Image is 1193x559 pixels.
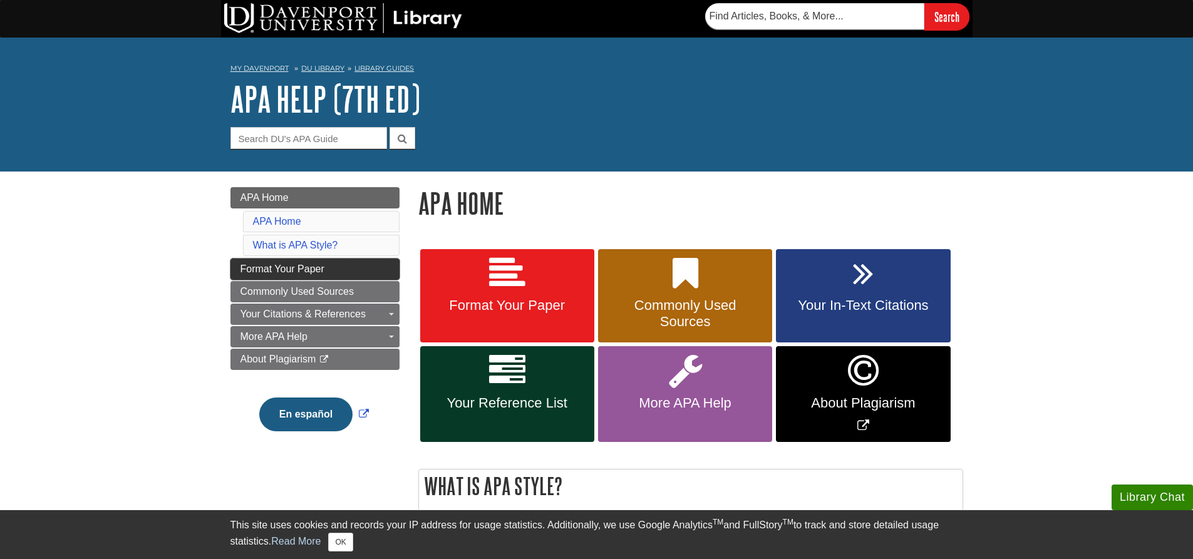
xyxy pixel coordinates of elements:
span: Commonly Used Sources [240,286,354,297]
div: This site uses cookies and records your IP address for usage statistics. Additionally, we use Goo... [230,518,963,551]
span: About Plagiarism [240,354,316,364]
a: About Plagiarism [230,349,400,370]
a: Commonly Used Sources [598,249,772,343]
a: Format Your Paper [230,259,400,280]
a: Library Guides [354,64,414,73]
span: Format Your Paper [430,297,585,314]
a: Link opens in new window [256,409,372,419]
img: DU Library [224,3,462,33]
span: APA Home [240,192,289,203]
a: What is APA Style? [253,240,338,250]
span: Commonly Used Sources [607,297,763,330]
a: More APA Help [598,346,772,442]
a: APA Home [230,187,400,208]
input: Search DU's APA Guide [230,127,387,149]
a: More APA Help [230,326,400,347]
a: Your Reference List [420,346,594,442]
a: Commonly Used Sources [230,281,400,302]
a: Your Citations & References [230,304,400,325]
h2: What is APA Style? [419,469,963,503]
a: Read More [271,536,321,546]
span: Your In-Text Citations [785,297,941,314]
div: Guide Page Menu [230,187,400,453]
span: More APA Help [607,395,763,411]
span: About Plagiarism [785,395,941,411]
a: APA Help (7th Ed) [230,79,420,118]
input: Find Articles, Books, & More... [705,3,924,29]
sup: TM [783,518,793,526]
button: Library Chat [1112,485,1193,510]
h1: APA Home [418,187,963,219]
a: APA Home [253,216,301,227]
span: Your Citations & References [240,309,366,319]
nav: breadcrumb [230,60,963,80]
a: DU Library [301,64,344,73]
a: Link opens in new window [776,346,950,442]
i: This link opens in a new window [319,356,329,364]
sup: TM [713,518,723,526]
span: Your Reference List [430,395,585,411]
a: Your In-Text Citations [776,249,950,343]
input: Search [924,3,969,30]
button: En español [259,397,353,431]
span: Format Your Paper [240,264,324,274]
form: Searches DU Library's articles, books, and more [705,3,969,30]
span: More APA Help [240,331,307,342]
button: Close [328,533,353,551]
a: Format Your Paper [420,249,594,343]
a: My Davenport [230,63,289,74]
